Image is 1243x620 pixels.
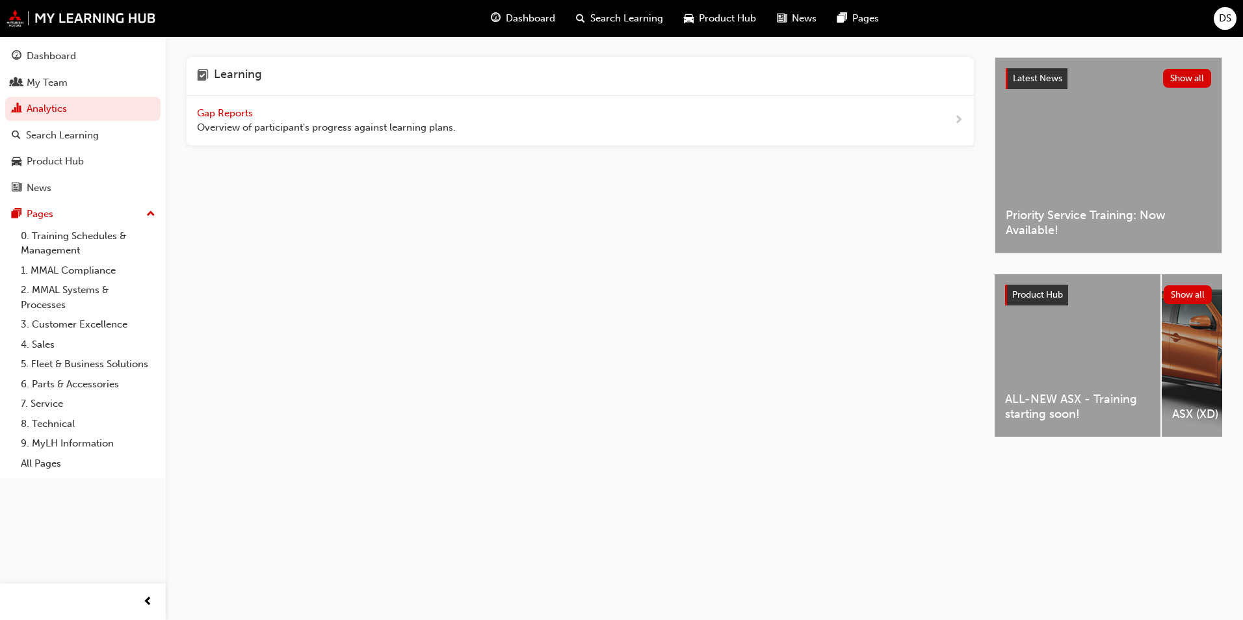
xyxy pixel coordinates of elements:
a: My Team [5,71,161,95]
span: search-icon [576,10,585,27]
span: people-icon [12,77,21,89]
span: chart-icon [12,103,21,115]
span: Product Hub [699,11,756,26]
div: Dashboard [27,49,76,64]
a: pages-iconPages [827,5,889,32]
div: News [27,181,51,196]
a: 5. Fleet & Business Solutions [16,354,161,374]
span: DS [1219,11,1231,26]
span: next-icon [954,112,963,129]
a: 2. MMAL Systems & Processes [16,280,161,315]
span: ALL-NEW ASX - Training starting soon! [1005,392,1150,421]
span: news-icon [12,183,21,194]
button: Pages [5,202,161,226]
div: Product Hub [27,154,84,169]
span: news-icon [777,10,787,27]
span: search-icon [12,130,21,142]
span: up-icon [146,206,155,223]
a: search-iconSearch Learning [566,5,674,32]
a: ALL-NEW ASX - Training starting soon! [995,274,1160,437]
a: 0. Training Schedules & Management [16,226,161,261]
a: 8. Technical [16,414,161,434]
span: guage-icon [12,51,21,62]
a: Latest NewsShow allPriority Service Training: Now Available! [995,57,1222,253]
span: Priority Service Training: Now Available! [1006,208,1211,237]
a: 1. MMAL Compliance [16,261,161,281]
a: 7. Service [16,394,161,414]
a: 3. Customer Excellence [16,315,161,335]
button: DashboardMy TeamAnalyticsSearch LearningProduct HubNews [5,42,161,202]
span: car-icon [12,156,21,168]
a: All Pages [16,454,161,474]
img: mmal [7,10,156,27]
a: Search Learning [5,123,161,148]
span: pages-icon [12,209,21,220]
span: prev-icon [143,594,153,610]
span: Dashboard [506,11,555,26]
a: News [5,176,161,200]
span: Search Learning [590,11,663,26]
span: Latest News [1013,73,1062,84]
a: Gap Reports Overview of participant's progress against learning plans.next-icon [187,96,974,146]
div: Search Learning [26,128,99,143]
span: News [792,11,817,26]
div: Pages [27,207,53,222]
a: Analytics [5,97,161,121]
span: learning-icon [197,68,209,84]
a: news-iconNews [766,5,827,32]
span: Pages [852,11,879,26]
a: Latest NewsShow all [1006,68,1211,89]
a: Product Hub [5,149,161,174]
a: 4. Sales [16,335,161,355]
button: Show all [1163,69,1212,88]
a: Product HubShow all [1005,285,1212,305]
button: Show all [1164,285,1212,304]
a: car-iconProduct Hub [674,5,766,32]
a: 6. Parts & Accessories [16,374,161,394]
div: My Team [27,75,68,90]
a: Dashboard [5,44,161,68]
span: Overview of participant's progress against learning plans. [197,120,456,135]
span: Gap Reports [197,107,255,119]
span: car-icon [684,10,694,27]
span: Product Hub [1012,289,1063,300]
h4: Learning [214,68,262,84]
a: guage-iconDashboard [480,5,566,32]
button: DS [1214,7,1236,30]
span: guage-icon [491,10,501,27]
span: pages-icon [837,10,847,27]
a: 9. MyLH Information [16,433,161,454]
